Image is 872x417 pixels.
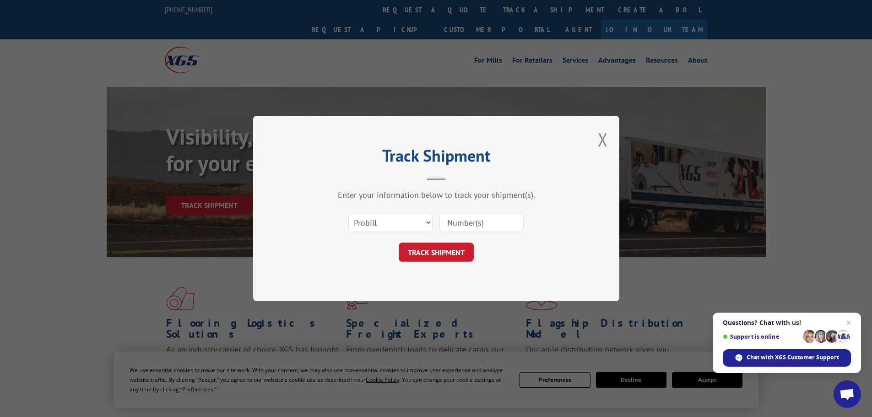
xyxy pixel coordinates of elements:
[299,190,574,200] div: Enter your information below to track your shipment(s).
[299,149,574,167] h2: Track Shipment
[399,243,474,262] button: TRACK SHIPMENT
[834,380,861,408] div: Open chat
[723,333,800,340] span: Support is online
[843,317,854,328] span: Close chat
[747,353,839,362] span: Chat with XGS Customer Support
[439,213,524,232] input: Number(s)
[723,319,851,326] span: Questions? Chat with us!
[598,127,608,152] button: Close modal
[723,349,851,367] div: Chat with XGS Customer Support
